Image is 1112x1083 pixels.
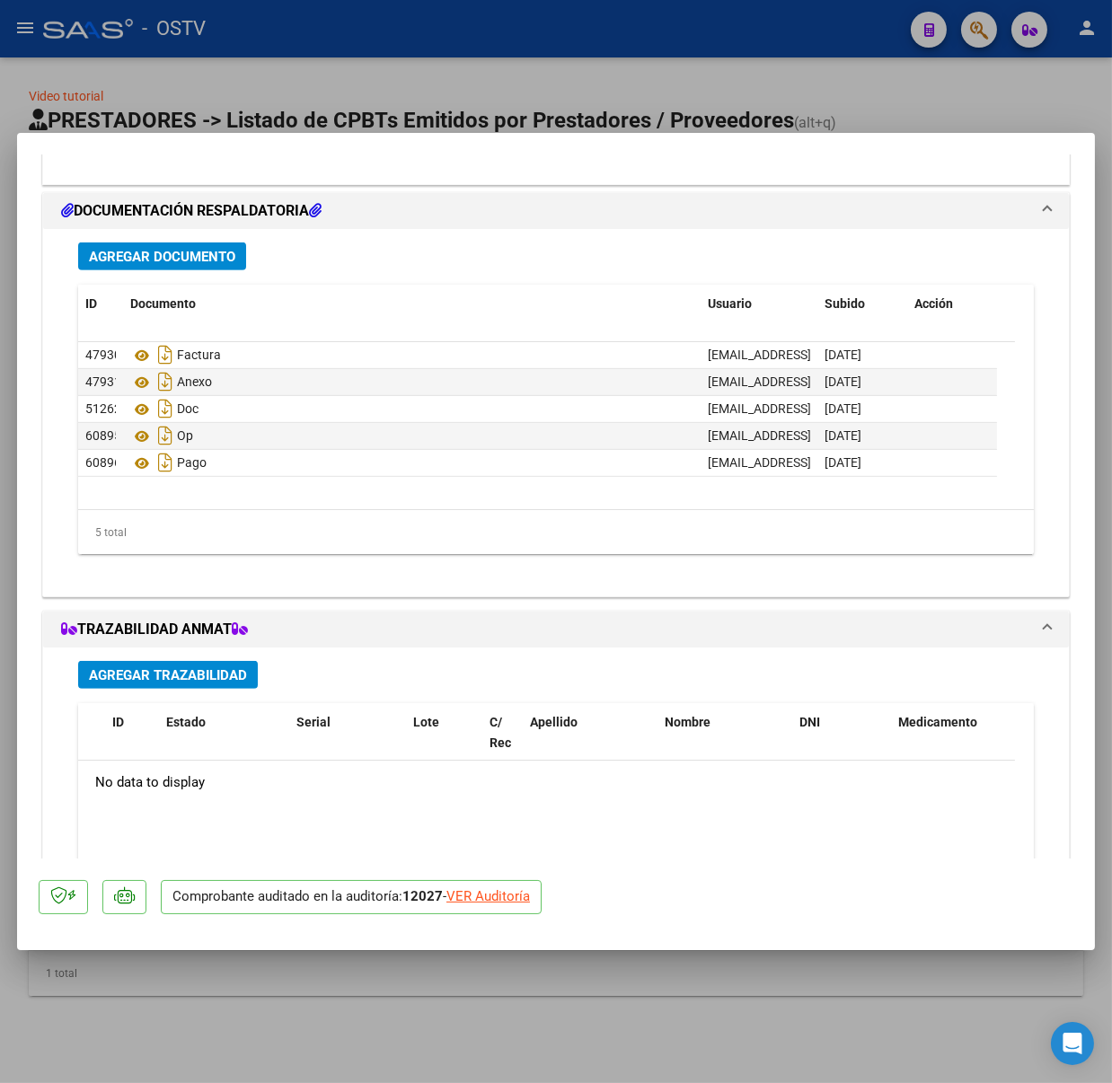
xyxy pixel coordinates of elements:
datatable-header-cell: Apellido [523,703,657,762]
span: DNI [799,715,820,729]
datatable-header-cell: ID [105,703,159,762]
span: Documento [130,296,196,311]
span: Agregar Documento [89,249,235,265]
span: Lote [413,715,439,729]
span: [EMAIL_ADDRESS][DOMAIN_NAME] - [GEOGRAPHIC_DATA] [708,374,1037,389]
datatable-header-cell: Nombre [657,703,792,762]
datatable-header-cell: Medicamento [891,703,1026,762]
span: [EMAIL_ADDRESS][DOMAIN_NAME] - [PERSON_NAME] [708,455,1012,470]
span: [DATE] [825,348,861,362]
datatable-header-cell: C/ Rec [482,703,523,762]
span: Op [130,429,193,444]
span: [EMAIL_ADDRESS][DOMAIN_NAME] - [GEOGRAPHIC_DATA] [708,348,1037,362]
i: Descargar documento [154,394,177,423]
span: [EMAIL_ADDRESS][DOMAIN_NAME] - [PERSON_NAME] [708,428,1012,443]
span: 60895 [85,428,121,443]
div: TRAZABILIDAD ANMAT [43,647,1069,1015]
h1: DOCUMENTACIÓN RESPALDATORIA [61,200,322,222]
datatable-header-cell: Acción [907,285,997,323]
i: Descargar documento [154,340,177,369]
span: [DATE] [825,428,861,443]
span: ID [85,296,97,311]
strong: 12027 [402,888,443,904]
span: Pago [130,456,207,471]
div: DOCUMENTACIÓN RESPALDATORIA [43,229,1069,596]
mat-expansion-panel-header: TRAZABILIDAD ANMAT [43,612,1069,647]
mat-expansion-panel-header: DOCUMENTACIÓN RESPALDATORIA [43,193,1069,229]
div: No data to display [78,761,1015,806]
span: Usuario [708,296,752,311]
p: Comprobante auditado en la auditoría: - [161,880,542,915]
i: Descargar documento [154,367,177,396]
span: Agregar Trazabilidad [89,667,247,683]
span: 47930 [85,348,121,362]
span: Subido [825,296,865,311]
span: [DATE] [825,374,861,389]
span: ID [112,715,124,729]
span: Doc [130,402,199,417]
span: [DATE] [825,401,861,416]
h1: TRAZABILIDAD ANMAT [61,619,248,640]
span: [DATE] [825,455,861,470]
span: 60896 [85,455,121,470]
datatable-header-cell: Usuario [701,285,817,323]
div: 5 total [78,510,1034,555]
datatable-header-cell: Serial [289,703,406,762]
button: Agregar Trazabilidad [78,661,258,689]
div: Open Intercom Messenger [1051,1022,1094,1065]
datatable-header-cell: DNI [792,703,891,762]
datatable-header-cell: Documento [123,285,701,323]
span: 51262 [85,401,121,416]
span: Nombre [665,715,710,729]
i: Descargar documento [154,448,177,477]
datatable-header-cell: Subido [817,285,907,323]
datatable-header-cell: ID [78,285,123,323]
span: Medicamento [898,715,977,729]
span: C/ Rec [490,715,511,750]
span: Serial [296,715,331,729]
span: 47931 [85,374,121,389]
datatable-header-cell: Estado [159,703,289,762]
button: Agregar Documento [78,242,246,270]
i: Descargar documento [154,421,177,450]
span: Apellido [530,715,578,729]
span: Acción [914,296,953,311]
span: Factura [130,348,221,363]
span: Estado [166,715,206,729]
datatable-header-cell: Lote [406,703,482,762]
span: Anexo [130,375,212,390]
div: VER Auditoría [446,886,530,907]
